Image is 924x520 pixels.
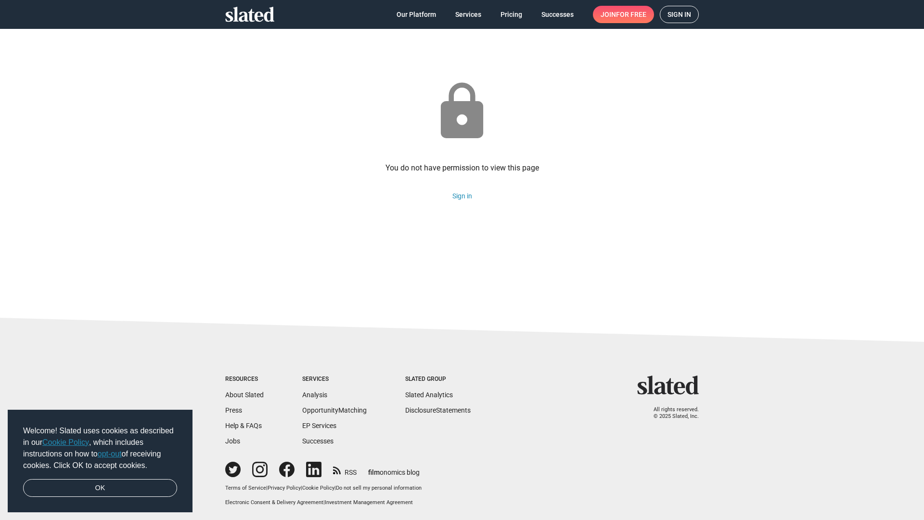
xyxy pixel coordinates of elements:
[397,6,436,23] span: Our Platform
[455,6,481,23] span: Services
[98,450,122,458] a: opt-out
[8,410,192,513] div: cookieconsent
[430,80,494,143] mat-icon: lock
[302,376,367,383] div: Services
[323,499,325,506] span: |
[334,485,336,491] span: |
[225,485,266,491] a: Terms of Service
[405,376,471,383] div: Slated Group
[593,6,654,23] a: Joinfor free
[23,479,177,497] a: dismiss cookie message
[225,499,323,506] a: Electronic Consent & Delivery Agreement
[302,422,336,429] a: EP Services
[541,6,574,23] span: Successes
[225,376,264,383] div: Resources
[385,163,539,173] div: You do not have permission to view this page
[500,6,522,23] span: Pricing
[302,406,367,414] a: OpportunityMatching
[643,406,699,420] p: All rights reserved. © 2025 Slated, Inc.
[23,425,177,471] span: Welcome! Slated uses cookies as described in our , which includes instructions on how to of recei...
[389,6,444,23] a: Our Platform
[302,437,334,445] a: Successes
[42,438,89,446] a: Cookie Policy
[405,391,453,399] a: Slated Analytics
[452,192,472,200] a: Sign in
[302,391,327,399] a: Analysis
[225,437,240,445] a: Jobs
[302,485,334,491] a: Cookie Policy
[667,6,691,23] span: Sign in
[225,391,264,399] a: About Slated
[534,6,581,23] a: Successes
[405,406,471,414] a: DisclosureStatements
[268,485,301,491] a: Privacy Policy
[660,6,699,23] a: Sign in
[616,6,646,23] span: for free
[336,485,422,492] button: Do not sell my personal information
[301,485,302,491] span: |
[266,485,268,491] span: |
[368,460,420,477] a: filmonomics blog
[333,462,357,477] a: RSS
[368,468,380,476] span: film
[448,6,489,23] a: Services
[493,6,530,23] a: Pricing
[601,6,646,23] span: Join
[225,422,262,429] a: Help & FAQs
[225,406,242,414] a: Press
[325,499,413,506] a: Investment Management Agreement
